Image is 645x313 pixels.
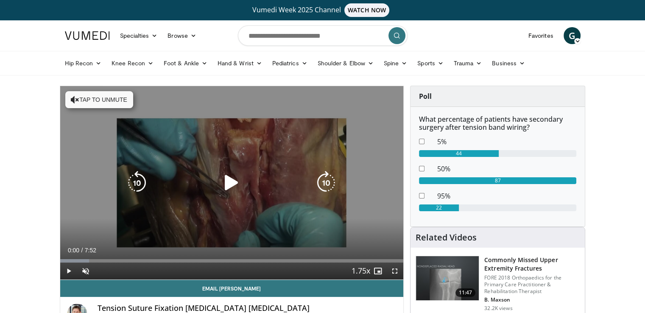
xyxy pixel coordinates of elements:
[81,247,83,254] span: /
[212,55,267,72] a: Hand & Wrist
[416,256,580,312] a: 11:47 Commonly Missed Upper Extremity Fractures FORE 2018 Orthopaedics for the Primary Care Pract...
[484,305,512,312] p: 32.2K views
[65,91,133,108] button: Tap to unmute
[419,204,459,211] div: 22
[449,55,487,72] a: Trauma
[379,55,412,72] a: Spine
[60,259,404,263] div: Progress Bar
[487,55,530,72] a: Business
[60,86,404,280] video-js: Video Player
[564,27,581,44] a: G
[431,137,583,147] dd: 5%
[369,263,386,279] button: Enable picture-in-picture mode
[60,55,107,72] a: Hip Recon
[313,55,379,72] a: Shoulder & Elbow
[162,27,201,44] a: Browse
[60,263,77,279] button: Play
[412,55,449,72] a: Sports
[386,263,403,279] button: Fullscreen
[267,55,313,72] a: Pediatrics
[431,191,583,201] dd: 95%
[455,288,476,297] span: 11:47
[344,3,389,17] span: WATCH NOW
[98,304,397,313] h4: Tension Suture Fixation [MEDICAL_DATA] [MEDICAL_DATA]
[159,55,212,72] a: Foot & Ankle
[352,263,369,279] button: Playback Rate
[68,247,79,254] span: 0:00
[66,3,579,17] a: Vumedi Week 2025 ChannelWATCH NOW
[484,274,580,295] p: FORE 2018 Orthopaedics for the Primary Care Practitioner & Rehabilitation Therapist
[60,280,404,297] a: Email [PERSON_NAME]
[65,31,110,40] img: VuMedi Logo
[484,296,580,303] p: B. Maxson
[419,150,499,157] div: 44
[416,232,477,243] h4: Related Videos
[106,55,159,72] a: Knee Recon
[431,164,583,174] dd: 50%
[419,177,576,184] div: 87
[523,27,558,44] a: Favorites
[238,25,408,46] input: Search topics, interventions
[85,247,96,254] span: 7:52
[416,256,479,300] img: b2c65235-e098-4cd2-ab0f-914df5e3e270.150x105_q85_crop-smart_upscale.jpg
[419,115,576,131] h6: What percentage of patients have secondary surgery after tension band wiring?
[115,27,163,44] a: Specialties
[484,256,580,273] h3: Commonly Missed Upper Extremity Fractures
[77,263,94,279] button: Unmute
[419,92,432,101] strong: Poll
